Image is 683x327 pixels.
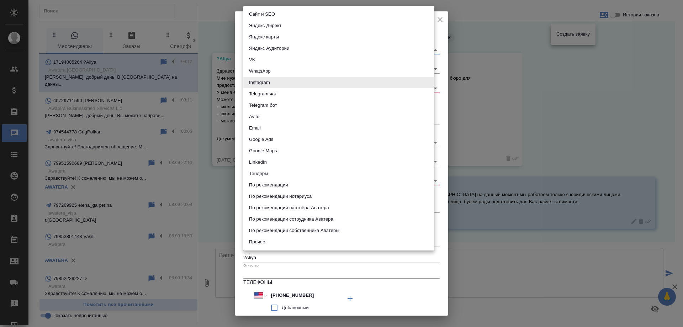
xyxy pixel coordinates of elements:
li: Яндекс Директ [243,20,434,31]
li: Сайт и SEO [243,9,434,20]
li: Google Ads [243,134,434,145]
li: Email [243,122,434,134]
li: Тендеры [243,168,434,179]
li: По рекомендации [243,179,434,191]
li: LinkedIn [243,157,434,168]
li: VK [243,54,434,65]
li: Яндекс карты [243,31,434,43]
li: По рекомендации собственника Аватеры [243,225,434,236]
li: Telegram бот [243,100,434,111]
li: Avito [243,111,434,122]
li: По рекомендации нотариуса [243,191,434,202]
li: Telegram чат [243,88,434,100]
li: Google Maps [243,145,434,157]
li: WhatsApp [243,65,434,77]
li: Instagram [243,77,434,88]
li: По рекомендации партнёра Аватера [243,202,434,213]
li: По рекомендации сотрудника Аватера [243,213,434,225]
li: Яндекс Аудитории [243,43,434,54]
li: Прочее [243,236,434,248]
